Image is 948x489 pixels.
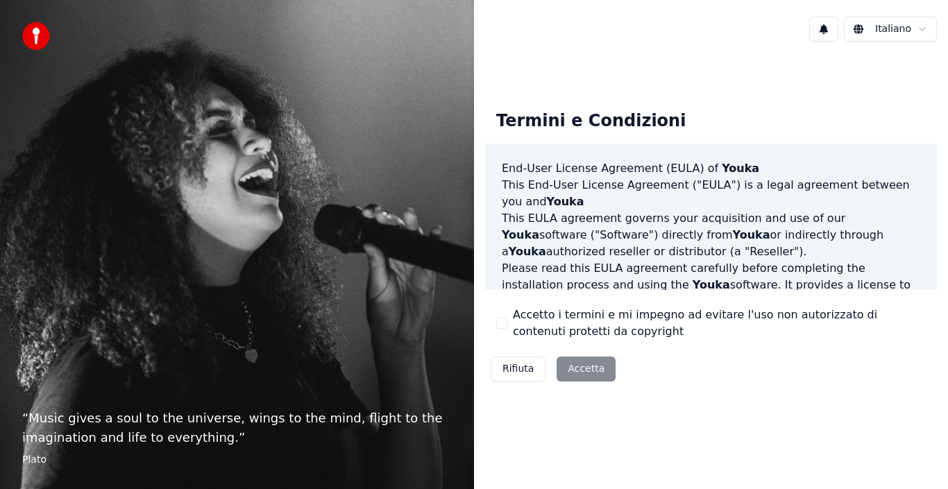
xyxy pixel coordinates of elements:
span: Youka [733,228,770,241]
span: Youka [509,245,546,258]
span: Youka [547,195,584,208]
footer: Plato [22,453,452,467]
span: Youka [502,228,539,241]
p: This EULA agreement governs your acquisition and use of our software ("Software") directly from o... [502,210,920,260]
p: “ Music gives a soul to the universe, wings to the mind, flight to the imagination and life to ev... [22,409,452,447]
p: This End-User License Agreement ("EULA") is a legal agreement between you and [502,177,920,210]
button: Rifiuta [491,357,545,381]
label: Accetto i termini e mi impegno ad evitare l'uso non autorizzato di contenuti protetti da copyright [513,307,926,340]
p: Please read this EULA agreement carefully before completing the installation process and using th... [502,260,920,327]
h3: End-User License Agreement (EULA) of [502,160,920,177]
span: Youka [722,162,759,175]
span: Youka [693,278,730,291]
div: Termini e Condizioni [485,99,697,144]
img: youka [22,22,50,50]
